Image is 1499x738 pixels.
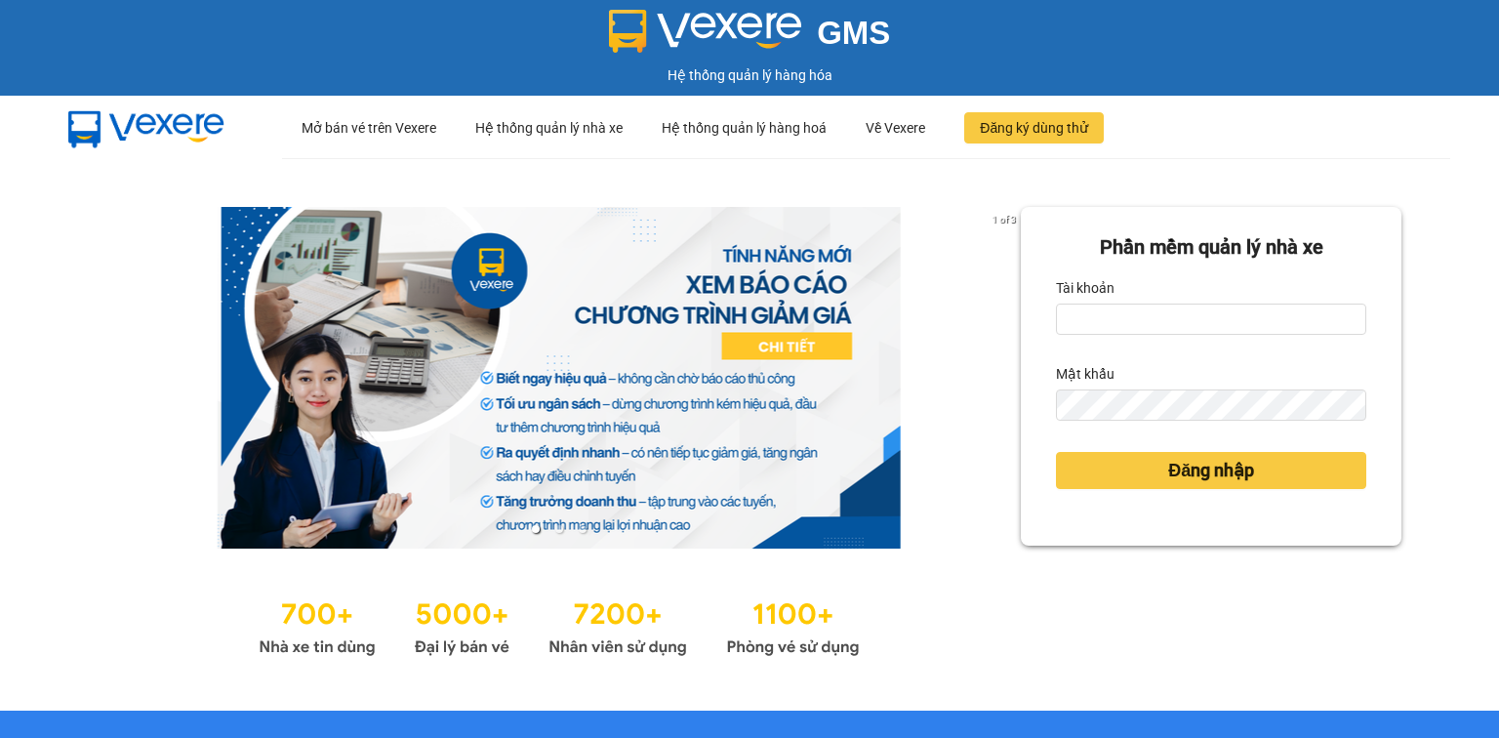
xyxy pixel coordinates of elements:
button: Đăng ký dùng thử [964,112,1104,143]
span: GMS [817,15,890,51]
button: previous slide / item [98,207,125,549]
div: Phần mềm quản lý nhà xe [1056,232,1366,263]
label: Mật khẩu [1056,358,1114,389]
img: mbUUG5Q.png [49,96,244,160]
div: Mở bán vé trên Vexere [302,97,436,159]
label: Tài khoản [1056,272,1114,304]
li: slide item 1 [532,525,540,533]
img: logo 2 [609,10,802,53]
div: Về Vexere [866,97,925,159]
input: Mật khẩu [1056,389,1366,421]
div: Hệ thống quản lý hàng hóa [5,64,1494,86]
input: Tài khoản [1056,304,1366,335]
span: Đăng nhập [1168,457,1254,484]
li: slide item 3 [579,525,587,533]
img: Statistics.png [259,588,860,662]
li: slide item 2 [555,525,563,533]
span: Đăng ký dùng thử [980,117,1088,139]
a: GMS [609,29,891,45]
div: Hệ thống quản lý hàng hoá [662,97,827,159]
p: 1 of 3 [987,207,1021,232]
button: next slide / item [993,207,1021,549]
div: Hệ thống quản lý nhà xe [475,97,623,159]
button: Đăng nhập [1056,452,1366,489]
